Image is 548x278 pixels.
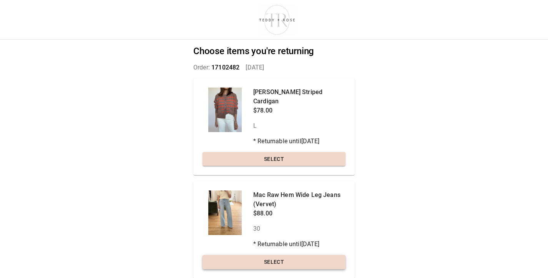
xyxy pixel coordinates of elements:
span: 17102482 [211,64,239,71]
p: 30 [253,224,345,233]
p: Mac Raw Hem Wide Leg Jeans (Vervet) [253,190,345,209]
p: Order: [DATE] [193,63,355,72]
p: [PERSON_NAME] Striped Cardigan [253,88,345,106]
p: $78.00 [253,106,345,115]
p: * Returnable until [DATE] [253,137,345,146]
p: * Returnable until [DATE] [253,240,345,249]
button: Select [203,255,345,269]
img: shop-teddyrose.myshopify.com-d93983e8-e25b-478f-b32e-9430bef33fdd [256,3,299,36]
h2: Choose items you're returning [193,46,355,57]
p: L [253,121,345,131]
p: $88.00 [253,209,345,218]
button: Select [203,152,345,166]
